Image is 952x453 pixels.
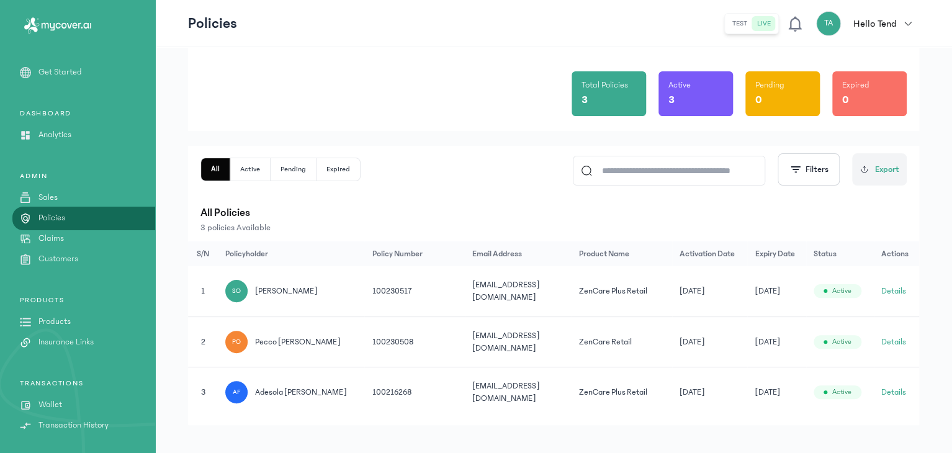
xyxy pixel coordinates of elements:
span: Export [875,163,899,176]
p: Products [38,315,71,328]
p: Expired [842,79,869,91]
p: Policies [38,212,65,225]
td: ZenCare Plus Retail [572,266,672,316]
p: Customers [38,253,78,266]
span: Active [832,387,851,397]
button: All [201,158,230,181]
th: Policy Number [364,241,465,266]
p: 0 [755,91,762,109]
button: test [727,16,752,31]
td: 100230517 [364,266,465,316]
p: Claims [38,232,64,245]
span: [DATE] [680,336,705,348]
span: adesola [PERSON_NAME] [255,386,347,398]
th: Email Address [465,241,572,266]
p: Active [668,79,691,91]
button: Expired [317,158,360,181]
div: SO [225,280,248,302]
span: [PERSON_NAME] [255,285,318,297]
span: [DATE] [680,386,705,398]
th: Product Name [572,241,672,266]
span: [EMAIL_ADDRESS][DOMAIN_NAME] [472,331,540,352]
button: Active [230,158,271,181]
th: S/N [188,241,218,266]
th: Actions [874,241,919,266]
p: 3 policies Available [200,222,907,234]
p: Transaction History [38,419,109,432]
th: Activation Date [672,241,748,266]
div: AF [225,381,248,403]
p: Policies [188,14,237,34]
th: Policyholder [218,241,364,266]
span: Active [832,337,851,347]
div: TA [816,11,841,36]
button: TAHello Tend [816,11,919,36]
button: Filters [778,153,840,186]
button: Pending [271,158,317,181]
p: 3 [582,91,588,109]
p: Pending [755,79,784,91]
p: Wallet [38,398,62,411]
th: Expiry Date [747,241,806,266]
span: pecco [PERSON_NAME] [255,336,341,348]
button: live [752,16,776,31]
span: [EMAIL_ADDRESS][DOMAIN_NAME] [472,382,540,403]
span: [DATE] [755,285,780,297]
span: Active [832,286,851,296]
button: Details [881,386,906,398]
th: Status [806,241,874,266]
p: Hello Tend [853,16,897,31]
p: Total Policies [582,79,628,91]
button: Export [852,153,907,186]
button: Details [881,285,906,297]
p: Analytics [38,128,71,141]
p: 3 [668,91,675,109]
td: 100230508 [364,316,465,367]
p: Get Started [38,66,82,79]
span: [DATE] [680,285,705,297]
span: [DATE] [755,336,780,348]
span: [DATE] [755,386,780,398]
td: ZenCare Retail [572,316,672,367]
td: 100216268 [364,367,465,418]
div: PO [225,331,248,353]
button: Details [881,336,906,348]
p: Sales [38,191,58,204]
span: 1 [201,287,205,295]
p: Insurance Links [38,336,94,349]
span: 2 [200,338,205,346]
p: 0 [842,91,849,109]
span: 3 [200,388,205,397]
p: All Policies [200,204,907,222]
span: [EMAIL_ADDRESS][DOMAIN_NAME] [472,280,540,302]
td: ZenCare Plus Retail [572,367,672,418]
